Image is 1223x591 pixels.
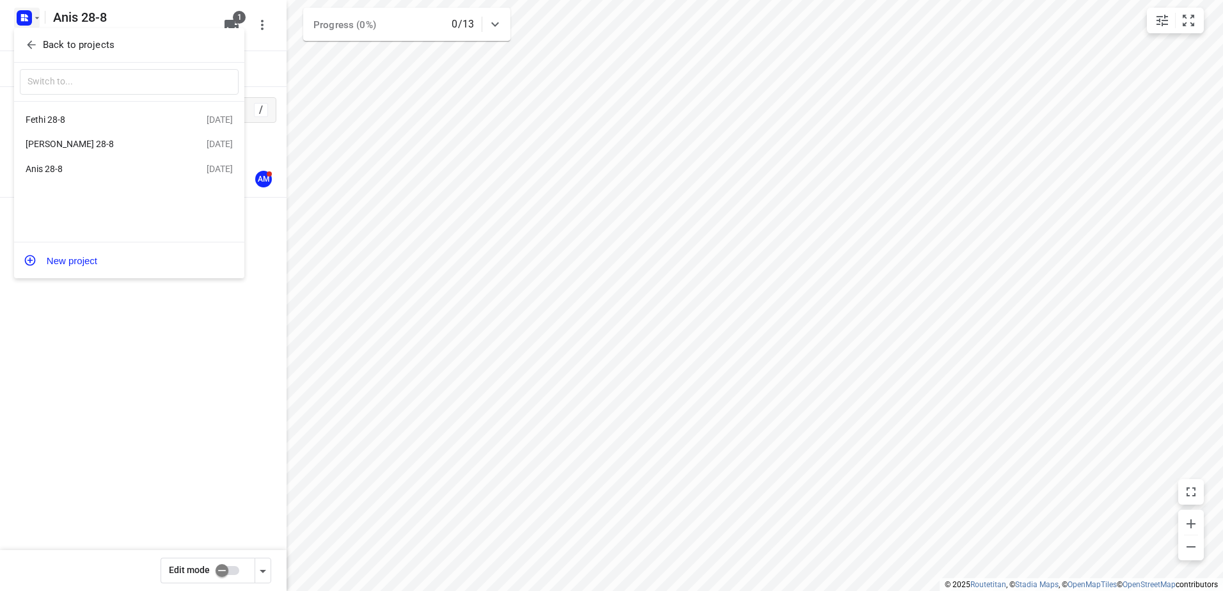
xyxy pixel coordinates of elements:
div: [DATE] [207,164,233,174]
div: [DATE] [207,114,233,125]
div: [PERSON_NAME] 28-8[DATE] [14,132,244,157]
p: Back to projects [43,38,114,52]
div: Anis 28-8 [26,164,173,174]
button: New project [14,248,244,273]
input: Switch to... [20,69,239,95]
div: Fethi 28-8[DATE] [14,107,244,132]
div: [PERSON_NAME] 28-8 [26,139,173,149]
div: Fethi 28-8 [26,114,173,125]
div: [DATE] [207,139,233,149]
div: Anis 28-8[DATE] [14,157,244,182]
button: Back to projects [20,35,239,56]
